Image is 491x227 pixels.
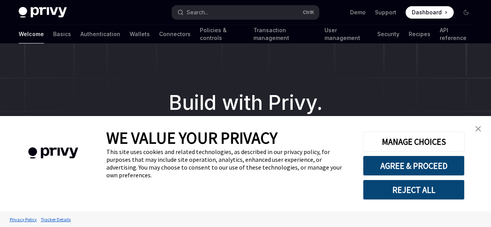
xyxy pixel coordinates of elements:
[130,25,150,43] a: Wallets
[303,9,314,16] span: Ctrl K
[412,9,442,16] span: Dashboard
[12,136,95,170] img: company logo
[460,6,472,19] button: Toggle dark mode
[159,25,191,43] a: Connectors
[12,88,479,118] h1: Build with Privy.
[106,128,278,148] span: WE VALUE YOUR PRIVACY
[440,25,472,43] a: API reference
[53,25,71,43] a: Basics
[39,213,73,226] a: Tracker Details
[470,121,486,137] a: close banner
[80,25,120,43] a: Authentication
[350,9,366,16] a: Demo
[187,8,208,17] div: Search...
[19,25,44,43] a: Welcome
[406,6,454,19] a: Dashboard
[253,25,315,43] a: Transaction management
[363,156,465,176] button: AGREE & PROCEED
[363,132,465,152] button: MANAGE CHOICES
[377,25,399,43] a: Security
[8,213,39,226] a: Privacy Policy
[200,25,244,43] a: Policies & controls
[475,126,481,132] img: close banner
[19,7,67,18] img: dark logo
[324,25,368,43] a: User management
[409,25,430,43] a: Recipes
[172,5,319,19] button: Search...CtrlK
[106,148,351,179] div: This site uses cookies and related technologies, as described in our privacy policy, for purposes...
[363,180,465,200] button: REJECT ALL
[375,9,396,16] a: Support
